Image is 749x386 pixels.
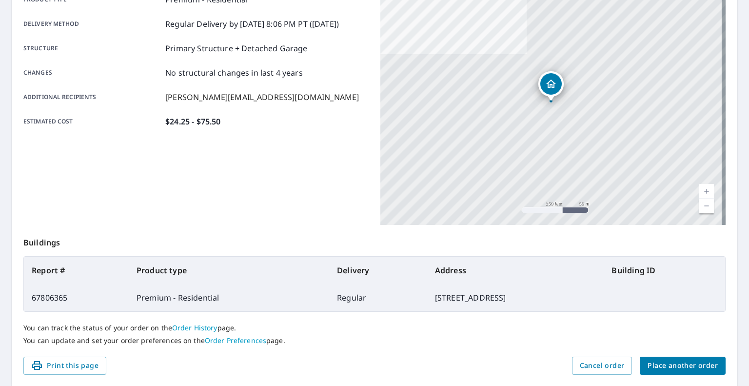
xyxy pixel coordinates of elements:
[329,257,427,284] th: Delivery
[572,357,632,375] button: Cancel order
[165,18,339,30] p: Regular Delivery by [DATE] 8:06 PM PT ([DATE])
[648,360,718,372] span: Place another order
[699,184,714,199] a: Current Level 17, Zoom In
[23,225,726,256] p: Buildings
[699,199,714,213] a: Current Level 17, Zoom Out
[31,360,99,372] span: Print this page
[538,71,564,102] div: Dropped pin, building 1, Residential property, 1447 Central Ave Saint Louis, MO 63139
[129,284,329,311] td: Premium - Residential
[604,257,725,284] th: Building ID
[23,42,161,54] p: Structure
[129,257,329,284] th: Product type
[23,357,106,375] button: Print this page
[165,91,359,103] p: [PERSON_NAME][EMAIL_ADDRESS][DOMAIN_NAME]
[329,284,427,311] td: Regular
[640,357,726,375] button: Place another order
[205,336,266,345] a: Order Preferences
[23,116,161,127] p: Estimated cost
[24,257,129,284] th: Report #
[165,116,220,127] p: $24.25 - $75.50
[23,91,161,103] p: Additional recipients
[427,257,604,284] th: Address
[24,284,129,311] td: 67806365
[23,324,726,332] p: You can track the status of your order on the page.
[427,284,604,311] td: [STREET_ADDRESS]
[172,323,217,332] a: Order History
[165,42,307,54] p: Primary Structure + Detached Garage
[580,360,625,372] span: Cancel order
[165,67,303,79] p: No structural changes in last 4 years
[23,336,726,345] p: You can update and set your order preferences on the page.
[23,67,161,79] p: Changes
[23,18,161,30] p: Delivery method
